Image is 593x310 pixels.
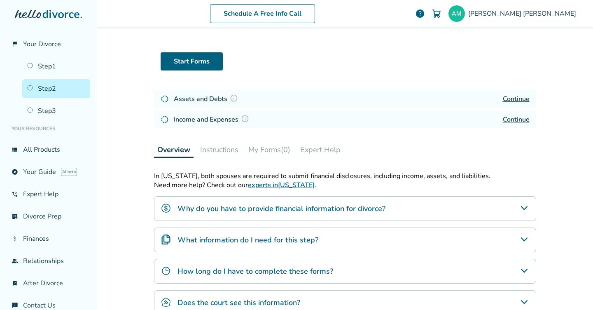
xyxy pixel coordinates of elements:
[7,251,90,270] a: groupRelationships
[177,203,385,214] h4: Why do you have to provide financial information for divorce?
[7,162,90,181] a: exploreYour GuideAI beta
[12,169,18,175] span: explore
[161,297,171,307] img: Does the court see this information?
[61,168,77,176] span: AI beta
[22,57,90,76] a: Step1
[22,79,90,98] a: Step2
[177,297,300,308] h4: Does the court see this information?
[468,9,579,18] span: [PERSON_NAME] [PERSON_NAME]
[161,203,171,213] img: Why do you have to provide financial information for divorce?
[161,52,223,70] a: Start Forms
[210,4,315,23] a: Schedule A Free Info Call
[241,115,249,123] img: Question Mark
[552,270,593,310] iframe: Chat Widget
[245,141,294,158] button: My Forms(0)
[7,274,90,293] a: bookmark_checkAfter Divorce
[177,266,333,277] h4: How long do I have to complete these forms?
[161,95,169,103] img: In Progress
[23,40,61,49] span: Your Divorce
[22,101,90,120] a: Step3
[154,228,536,252] div: What information do I need for this step?
[154,181,536,190] p: Need more help? Check out our .
[230,94,238,102] img: Question Mark
[7,140,90,159] a: view_listAll Products
[7,229,90,248] a: attach_moneyFinances
[248,181,315,190] a: experts in[US_STATE]
[12,235,18,242] span: attach_money
[12,280,18,287] span: bookmark_check
[7,35,90,54] a: flag_2Your Divorce
[12,146,18,153] span: view_list
[154,196,536,221] div: Why do you have to provide financial information for divorce?
[177,235,318,245] h4: What information do I need for this step?
[161,115,169,124] img: In Progress
[12,191,18,197] span: phone_in_talk
[297,141,344,158] button: Expert Help
[448,5,465,22] img: andyj296@gmail.com
[154,171,536,181] div: In [US_STATE], both spouses are required to submit financial disclosures, including income, asset...
[174,94,240,104] h4: Assets and Debts
[503,115,530,124] a: Continue
[7,185,90,204] a: phone_in_talkExpert Help
[154,259,536,284] div: How long do I have to complete these forms?
[12,302,18,309] span: chat_info
[7,207,90,226] a: list_alt_checkDivorce Prep
[503,94,530,103] a: Continue
[7,120,90,137] li: Your Resources
[197,141,242,158] button: Instructions
[12,258,18,264] span: group
[432,9,441,19] img: Cart
[161,235,171,244] img: What information do I need for this step?
[12,213,18,220] span: list_alt_check
[415,9,425,19] a: help
[174,114,252,125] h4: Income and Expenses
[161,266,171,276] img: How long do I have to complete these forms?
[154,141,194,158] button: Overview
[12,41,18,47] span: flag_2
